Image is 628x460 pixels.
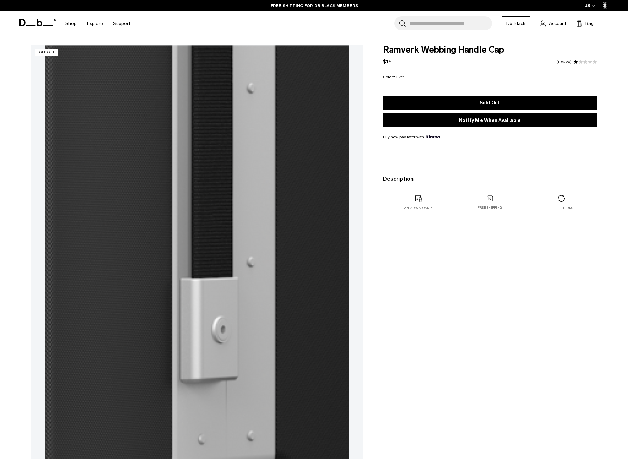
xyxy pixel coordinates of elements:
a: Account [540,19,566,27]
p: Free shipping [477,205,502,210]
span: Bag [585,20,594,27]
a: Support [113,11,130,35]
span: $15 [383,58,392,65]
a: Db Black [502,16,530,30]
span: Ramverk Webbing Handle Cap [383,45,597,54]
p: Free returns [549,206,573,210]
p: Sold Out [35,49,58,56]
span: Buy now pay later with [383,134,440,140]
button: Notify Me When Available [383,113,597,127]
a: FREE SHIPPING FOR DB BLACK MEMBERS [271,3,358,9]
span: Account [549,20,566,27]
button: Sold Out [383,96,597,110]
img: Webbing Handle Cap for Ramverk Pro Luggage Pro Silver [45,45,349,459]
span: Silver [394,75,404,79]
a: 1 reviews [556,60,572,64]
legend: Color: [383,75,404,79]
p: 2 year warranty [404,206,433,210]
button: Bag [576,19,594,27]
button: Description [383,175,597,183]
a: Explore [87,11,103,35]
a: Shop [65,11,77,35]
img: {"height" => 20, "alt" => "Klarna"} [426,135,440,138]
nav: Main Navigation [60,11,135,35]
